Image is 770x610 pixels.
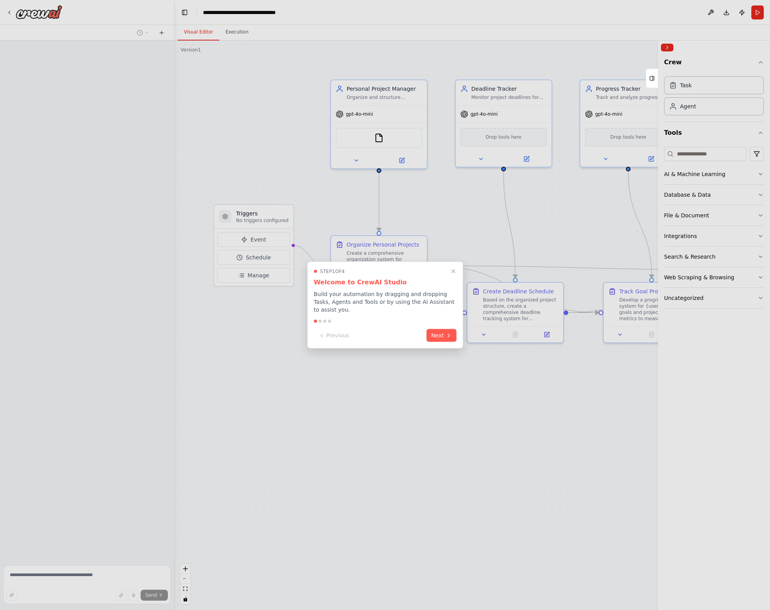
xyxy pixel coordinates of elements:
[314,290,456,314] p: Build your automation by dragging and dropping Tasks, Agents and Tools or by using the AI Assista...
[314,278,456,287] h3: Welcome to CrewAI Studio
[449,267,458,276] button: Close walkthrough
[320,268,345,275] span: Step 1 of 4
[426,329,456,342] button: Next
[314,329,354,342] button: Previous
[179,7,190,18] button: Hide left sidebar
